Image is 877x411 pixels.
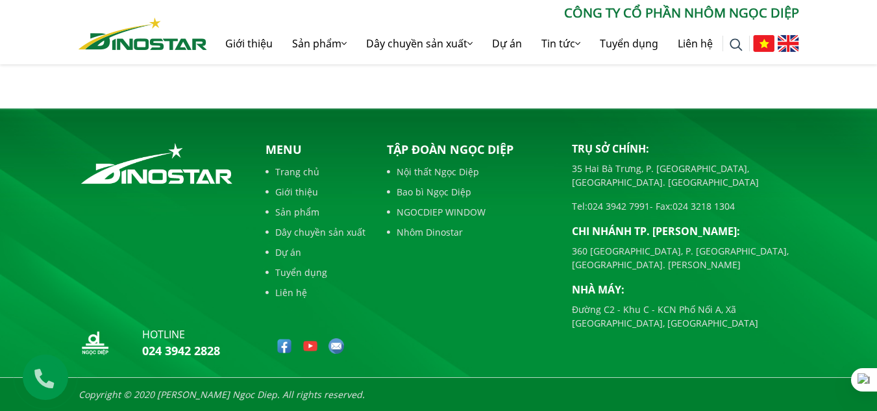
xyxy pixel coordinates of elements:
[572,199,799,213] p: Tel: - Fax:
[572,223,799,239] p: Chi nhánh TP. [PERSON_NAME]:
[572,282,799,297] p: Nhà máy:
[387,185,552,199] a: Bao bì Ngọc Diệp
[778,35,799,52] img: English
[387,205,552,219] a: NGOCDIEP WINDOW
[572,303,799,330] p: Đường C2 - Khu C - KCN Phố Nối A, Xã [GEOGRAPHIC_DATA], [GEOGRAPHIC_DATA]
[266,266,365,279] a: Tuyển dụng
[266,141,365,158] p: Menu
[587,200,650,212] a: 024 3942 7991
[266,185,365,199] a: Giới thiệu
[216,23,282,64] a: Giới thiệu
[572,162,799,189] p: 35 Hai Bà Trưng, P. [GEOGRAPHIC_DATA], [GEOGRAPHIC_DATA]. [GEOGRAPHIC_DATA]
[753,35,774,52] img: Tiếng Việt
[572,141,799,156] p: Trụ sở chính:
[482,23,532,64] a: Dự án
[79,388,365,401] i: Copyright © 2020 [PERSON_NAME] Ngoc Diep. All rights reserved.
[79,327,111,359] img: logo_nd_footer
[282,23,356,64] a: Sản phẩm
[668,23,723,64] a: Liên hệ
[142,327,220,342] p: hotline
[266,165,365,179] a: Trang chủ
[266,225,365,239] a: Dây chuyền sản xuất
[142,343,220,358] a: 024 3942 2828
[266,205,365,219] a: Sản phẩm
[387,141,552,158] p: Tập đoàn Ngọc Diệp
[356,23,482,64] a: Dây chuyền sản xuất
[590,23,668,64] a: Tuyển dụng
[532,23,590,64] a: Tin tức
[79,141,235,186] img: logo_footer
[387,225,552,239] a: Nhôm Dinostar
[79,18,207,50] img: Nhôm Dinostar
[387,165,552,179] a: Nội thất Ngọc Diệp
[207,3,799,23] p: CÔNG TY CỔ PHẦN NHÔM NGỌC DIỆP
[673,200,735,212] a: 024 3218 1304
[572,244,799,271] p: 360 [GEOGRAPHIC_DATA], P. [GEOGRAPHIC_DATA], [GEOGRAPHIC_DATA]. [PERSON_NAME]
[730,38,743,51] img: search
[266,286,365,299] a: Liên hệ
[266,245,365,259] a: Dự án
